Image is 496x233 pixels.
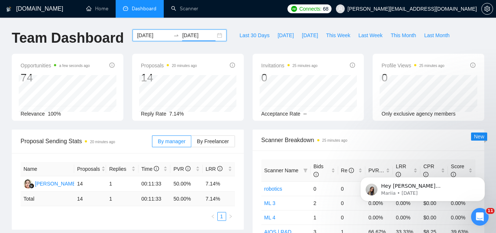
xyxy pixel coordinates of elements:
span: user [338,6,343,11]
span: swap-right [173,32,179,38]
button: This Month [387,29,420,41]
span: info-circle [154,166,159,171]
span: Proposals [141,61,197,70]
span: Time [141,166,159,172]
span: info-circle [230,63,235,68]
span: info-circle [314,172,319,177]
a: searchScanner [171,6,198,12]
a: setting [481,6,493,12]
td: 0 [338,210,366,225]
td: 0 [311,181,338,196]
span: Last Week [358,31,383,39]
span: [DATE] [278,31,294,39]
a: robotics [264,186,282,192]
button: right [226,212,235,221]
button: Last Week [354,29,387,41]
td: 2 [311,196,338,210]
span: Connects: [299,5,321,13]
span: Reply Rate [141,111,166,117]
a: ML 3 [264,200,276,206]
td: 0.00% [448,210,475,225]
span: filter [302,165,309,176]
input: Start date [137,31,170,39]
button: [DATE] [298,29,322,41]
span: Bids [314,163,323,177]
time: 25 minutes ago [293,64,318,68]
td: Total [21,192,74,206]
td: 50.00% [170,176,203,192]
span: Opportunities [21,61,90,70]
time: 25 minutes ago [419,64,444,68]
input: End date [182,31,216,39]
span: Acceptance Rate [261,111,301,117]
span: Relevance [21,111,45,117]
time: a few seconds ago [59,64,90,68]
img: gigradar-bm.png [29,183,34,188]
td: $0.00 [420,210,448,225]
button: This Week [322,29,354,41]
span: right [228,214,233,219]
span: info-circle [217,166,222,171]
span: Dashboard [132,6,156,12]
span: info-circle [185,166,191,171]
div: [PERSON_NAME] [35,180,77,188]
td: 1 [311,210,338,225]
span: Proposal Sending Stats [21,137,152,146]
span: This Week [326,31,350,39]
span: Scanner Name [264,167,298,173]
td: 50.00 % [170,192,203,206]
button: Last Month [420,29,453,41]
span: This Month [391,31,416,39]
td: 1 [106,176,138,192]
p: Message from Mariia, sent 5d ago [32,28,127,35]
time: 20 minutes ago [90,140,115,144]
span: info-circle [109,63,115,68]
td: 1 [106,192,138,206]
button: Last 30 Days [235,29,274,41]
time: 25 minutes ago [322,138,347,142]
td: 0 [338,196,366,210]
span: dashboard [123,6,128,11]
span: info-circle [350,63,355,68]
span: Proposals [77,165,100,173]
span: By Freelancer [197,138,229,144]
div: 0 [381,71,444,85]
th: Name [21,162,74,176]
span: to [173,32,179,38]
td: 14 [74,176,106,192]
span: left [211,214,215,219]
span: 68 [323,5,329,13]
span: New [474,134,484,140]
td: 00:11:33 [138,192,171,206]
td: 00:11:33 [138,176,171,192]
img: upwork-logo.png [291,6,297,12]
span: Profile Views [381,61,444,70]
span: filter [303,168,308,173]
h1: Team Dashboard [12,29,124,47]
span: -- [303,111,307,117]
li: Previous Page [209,212,217,221]
span: Last Month [424,31,449,39]
span: info-circle [470,63,475,68]
iframe: Intercom live chat [471,208,489,226]
span: By manager [158,138,185,144]
th: Replies [106,162,138,176]
span: 100% [48,111,61,117]
span: Last 30 Days [239,31,269,39]
span: 11 [486,208,495,214]
a: homeHome [86,6,108,12]
span: Replies [109,165,130,173]
td: 0 [338,181,366,196]
img: VW [23,179,33,188]
div: 74 [21,71,90,85]
span: Hey [PERSON_NAME][EMAIL_ADDRESS][PERSON_NAME], Looks like your Upwork agency dtLabs ran out of co... [32,21,127,122]
span: Invitations [261,61,318,70]
li: 1 [217,212,226,221]
a: ML 4 [264,215,276,220]
td: 7.14% [203,176,235,192]
button: setting [481,3,493,15]
span: PVR [173,166,191,172]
